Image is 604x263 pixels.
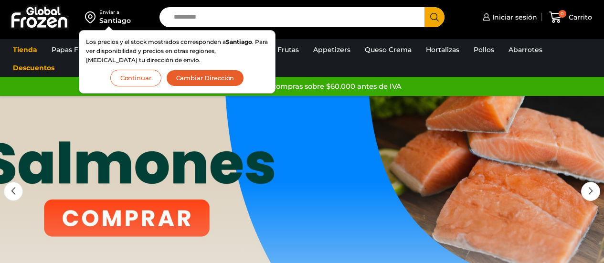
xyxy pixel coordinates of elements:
[469,41,499,59] a: Pollos
[490,12,537,22] span: Iniciar sesión
[504,41,547,59] a: Abarrotes
[8,59,59,77] a: Descuentos
[166,70,244,86] button: Cambiar Dirección
[99,9,131,16] div: Enviar a
[566,12,592,22] span: Carrito
[47,41,98,59] a: Papas Fritas
[424,7,445,27] button: Search button
[99,16,131,25] div: Santiago
[86,37,268,65] p: Los precios y el stock mostrados corresponden a . Para ver disponibilidad y precios en otras regi...
[308,41,355,59] a: Appetizers
[360,41,416,59] a: Queso Crema
[110,70,161,86] button: Continuar
[8,41,42,59] a: Tienda
[581,182,600,201] div: Next slide
[480,8,537,27] a: Iniciar sesión
[226,38,252,45] strong: Santiago
[85,9,99,25] img: address-field-icon.svg
[547,6,594,29] a: 0 Carrito
[4,182,23,201] div: Previous slide
[559,10,566,18] span: 0
[421,41,464,59] a: Hortalizas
